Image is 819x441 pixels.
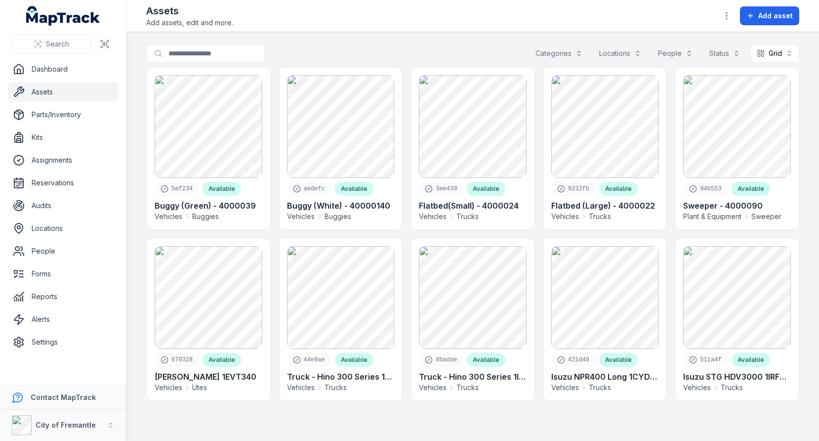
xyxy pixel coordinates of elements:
h2: Assets [146,4,233,18]
button: Categories [529,44,589,63]
a: Settings [8,332,118,352]
span: Add asset [758,11,793,21]
strong: City of Fremantle [36,421,96,429]
a: MapTrack [26,6,100,26]
button: Status [703,44,746,63]
a: Reports [8,287,118,307]
a: Forms [8,264,118,284]
button: Grid [750,44,799,63]
a: Locations [8,219,118,238]
a: Assignments [8,150,118,170]
span: Add assets, edit and more. [146,18,233,28]
button: Search [12,35,91,53]
a: Dashboard [8,59,118,79]
button: People [652,44,699,63]
a: Alerts [8,309,118,329]
a: Kits [8,128,118,147]
a: Audits [8,196,118,216]
button: Locations [593,44,648,63]
a: Assets [8,82,118,102]
button: Add asset [740,6,799,25]
strong: Contact MapTrack [31,393,96,401]
a: Reservations [8,173,118,193]
span: Search [46,39,69,49]
a: Parts/Inventory [8,105,118,125]
a: People [8,241,118,261]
